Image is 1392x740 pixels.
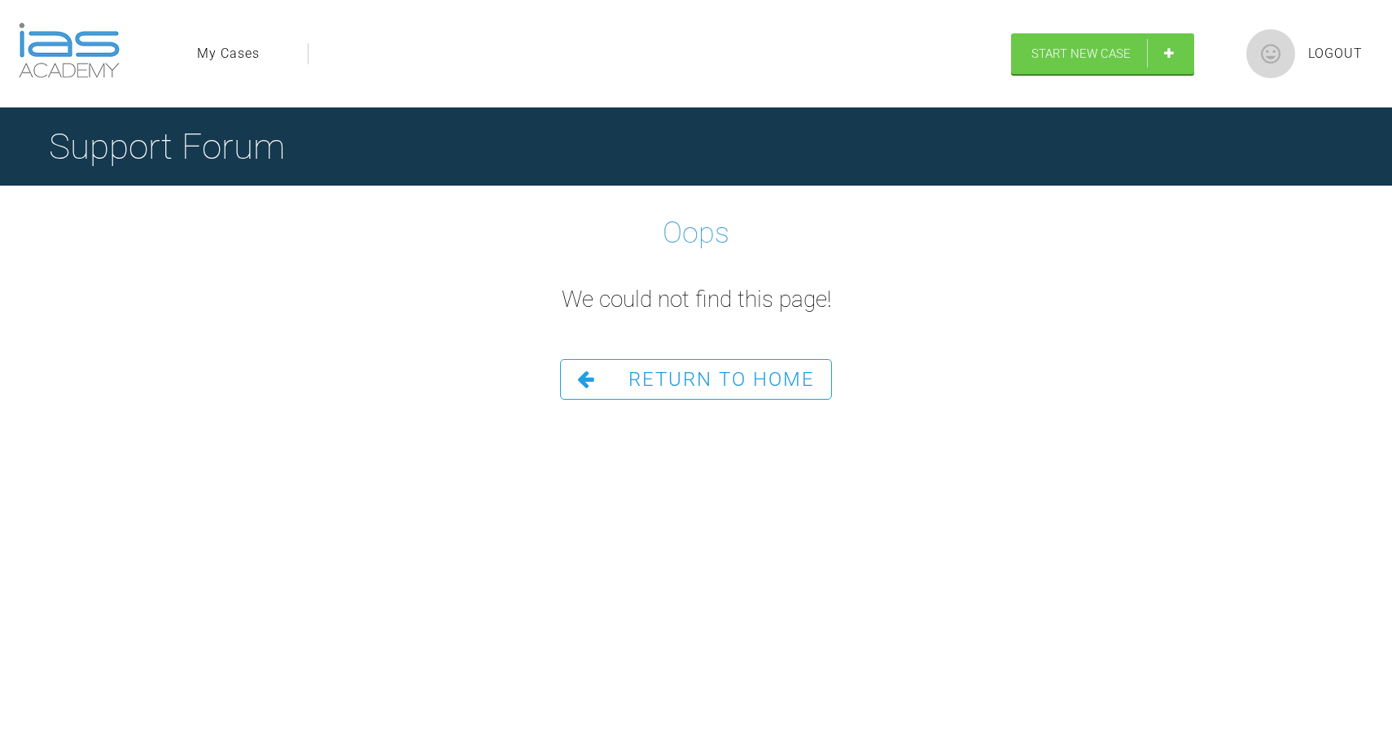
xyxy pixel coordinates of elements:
h2: We could not find this page! [562,282,831,318]
h1: Oops [663,210,729,257]
img: logo-light.3e3ef733.png [19,23,120,78]
a: Return To Home [560,359,832,400]
img: profile.png [1246,29,1295,78]
span: Return To Home [628,368,815,391]
a: Logout [1308,43,1363,64]
a: Start New Case [1011,33,1194,74]
span: Start New Case [1031,46,1131,61]
h1: Support Forum [49,118,285,175]
a: My Cases [197,43,260,64]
